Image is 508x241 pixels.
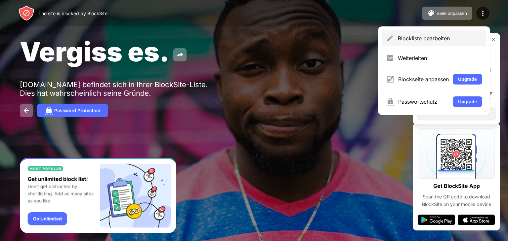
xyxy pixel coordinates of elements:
button: Upgrade [453,96,482,107]
div: Password Protection [54,108,100,113]
img: qrcode.svg [418,128,495,179]
img: menu-pencil.svg [386,34,394,42]
img: password.svg [45,107,53,115]
iframe: Banner [20,158,176,233]
img: google-play.svg [418,215,455,225]
div: The site is blocked by BlockSite [38,11,107,16]
img: share.svg [176,51,184,59]
div: Seite anpassen [437,11,467,16]
img: back.svg [22,107,30,115]
button: Seite anpassen [422,7,472,20]
img: app-store.svg [458,215,495,225]
img: menu-customize.svg [386,75,394,83]
img: menu-password.svg [386,98,394,106]
div: Blockseite anpassen [398,76,449,83]
button: Upgrade [453,74,482,85]
div: [DOMAIN_NAME] befindet sich in Ihrer BlockSite-Liste. Dies hat wahrscheinlich seine Gründe. [20,80,224,97]
img: menu-icon.svg [479,9,487,17]
div: Blockliste bearbeiten [398,35,482,42]
div: Passwortschutz [398,98,449,105]
img: header-logo.svg [19,5,34,21]
div: Get BlockSite App [433,181,480,191]
img: rate-us-close.svg [491,37,496,42]
div: Scan the QR code to download BlockSite on your mobile device [418,193,495,208]
div: Weiterleiten [398,55,482,61]
img: menu-redirect.svg [386,54,394,62]
span: Vergiss es. [20,36,169,68]
img: pallet.svg [427,9,435,17]
button: Password Protection [37,104,108,117]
